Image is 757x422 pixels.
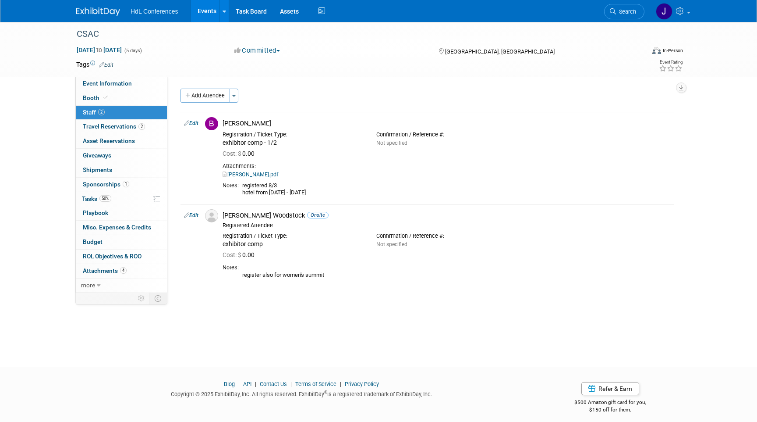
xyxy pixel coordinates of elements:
span: to [95,46,103,54]
span: 2 [98,109,105,115]
a: Edit [99,62,113,68]
a: API [243,381,251,387]
a: Asset Reservations [76,134,167,148]
span: 1 [123,181,129,187]
span: Not specified [376,241,407,247]
span: 0.00 [223,150,258,157]
div: Registration / Ticket Type: [223,131,363,138]
span: more [81,282,95,289]
span: 4 [120,267,127,274]
img: Associate-Profile-5.png [205,209,218,222]
span: Cost: $ [223,251,242,258]
span: [DATE] [DATE] [76,46,122,54]
span: (5 days) [124,48,142,54]
sup: ® [324,390,327,395]
span: Asset Reservations [83,137,135,144]
div: Notes: [223,182,239,189]
span: Onsite [307,212,329,218]
div: CSAC [74,26,631,42]
button: Committed [231,46,283,55]
a: Contact Us [260,381,287,387]
a: Refer & Earn [581,382,639,395]
a: Terms of Service [295,381,336,387]
span: | [253,381,258,387]
span: Not specified [376,140,407,146]
span: Playbook [83,209,108,216]
i: Booth reservation complete [103,95,108,100]
span: 50% [99,195,111,202]
span: Tasks [82,195,111,202]
div: [PERSON_NAME] [223,119,671,128]
a: ROI, Objectives & ROO [76,250,167,264]
a: Staff2 [76,106,167,120]
span: 2 [138,123,145,130]
a: Playbook [76,206,167,220]
img: ExhibitDay [76,7,120,16]
span: Travel Reservations [83,123,145,130]
div: register also for women's summit [242,264,671,279]
div: exhibitor comp - 1/2 [223,139,363,147]
a: Misc. Expenses & Credits [76,221,167,235]
span: Attachments [83,267,127,274]
img: B.jpg [205,117,218,130]
img: Format-Inperson.png [652,47,661,54]
a: Privacy Policy [345,381,379,387]
td: Tags [76,60,113,69]
a: Edit [184,212,198,218]
td: Personalize Event Tab Strip [134,293,149,304]
span: Search [616,8,636,15]
span: Booth [83,94,110,101]
div: Notes: [223,264,239,271]
a: Booth [76,91,167,105]
span: | [338,381,343,387]
a: Event Information [76,77,167,91]
img: Johnny Nguyen [656,3,672,20]
span: Misc. Expenses & Credits [83,224,151,231]
a: Shipments [76,163,167,177]
div: exhibitor comp [223,240,363,248]
div: Confirmation / Reference #: [376,131,517,138]
div: registered 8/3 hotel from [DATE] - [DATE] [242,182,671,197]
div: $500 Amazon gift card for you, [540,393,681,413]
span: [GEOGRAPHIC_DATA], [GEOGRAPHIC_DATA] [445,48,555,55]
td: Toggle Event Tabs [149,293,167,304]
div: [PERSON_NAME] Woodstock [223,211,671,220]
span: Shipments [83,166,112,173]
a: Budget [76,235,167,249]
span: Staff [83,109,105,116]
div: Event Rating [659,60,683,64]
a: Search [604,4,644,19]
span: ROI, Objectives & ROO [83,253,141,260]
div: Attachments: [223,163,671,170]
div: Copyright © 2025 ExhibitDay, Inc. All rights reserved. ExhibitDay is a registered trademark of Ex... [76,388,527,398]
a: Travel Reservations2 [76,120,167,134]
a: Attachments4 [76,264,167,278]
a: Giveaways [76,149,167,163]
a: Edit [184,120,198,126]
div: Registered Attendee [223,222,671,229]
span: Giveaways [83,152,111,159]
span: HdL Conferences [131,8,178,15]
div: Confirmation / Reference #: [376,232,517,240]
span: Budget [83,238,103,245]
div: Registration / Ticket Type: [223,232,363,240]
span: 0.00 [223,251,258,258]
a: Sponsorships1 [76,178,167,192]
a: Blog [224,381,235,387]
span: Event Information [83,80,132,87]
div: Event Format [593,46,683,59]
div: In-Person [662,47,683,54]
a: Tasks50% [76,192,167,206]
span: Cost: $ [223,150,242,157]
a: [PERSON_NAME].pdf [223,171,278,178]
span: Sponsorships [83,181,129,188]
span: | [288,381,294,387]
div: $150 off for them. [540,406,681,414]
span: | [236,381,242,387]
a: more [76,279,167,293]
button: Add Attendee [180,89,230,103]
